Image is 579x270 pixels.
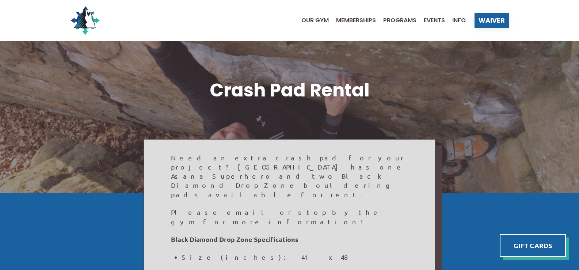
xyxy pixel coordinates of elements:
span: Need an extra crash pad for your project? [GEOGRAPHIC_DATA] has one Asana Superhero and two Black... [171,154,405,198]
a: Programs [376,18,416,23]
span: Our Gym [301,18,329,23]
span: Waiver [479,17,505,24]
span: Please email or stop by the gym for more information! [171,208,382,225]
span: Events [424,18,445,23]
a: Waiver [475,13,509,28]
a: Memberships [329,18,376,23]
a: Events [416,18,445,23]
a: Info [445,18,466,23]
a: Our Gym [294,18,329,23]
img: North Wall Logo [71,6,100,35]
strong: Black Diamond Drop Zone Specifications [171,235,298,243]
span: Memberships [336,18,376,23]
span: Size (inches): 41 x 48 [182,253,354,261]
span: Info [452,18,466,23]
h1: Crash Pad Rental [71,77,509,103]
span: Programs [383,18,416,23]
